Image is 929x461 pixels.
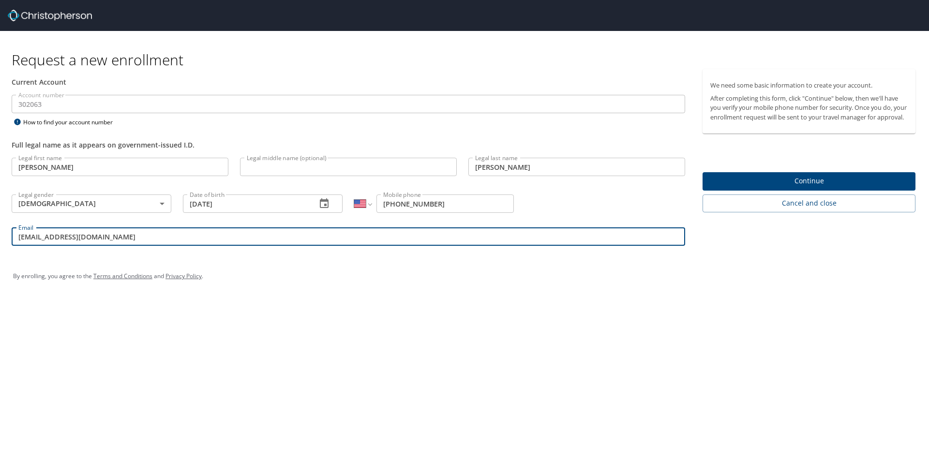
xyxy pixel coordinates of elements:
div: How to find your account number [12,116,133,128]
a: Privacy Policy [165,272,202,280]
div: Current Account [12,77,685,87]
img: cbt logo [8,10,92,21]
div: Full legal name as it appears on government-issued I.D. [12,140,685,150]
input: MM/DD/YYYY [183,194,309,213]
button: Continue [703,172,915,191]
input: Enter phone number [376,194,514,213]
span: Cancel and close [710,197,908,209]
div: By enrolling, you agree to the and . [13,264,916,288]
p: We need some basic information to create your account. [710,81,908,90]
button: Cancel and close [703,194,915,212]
h1: Request a new enrollment [12,50,923,69]
p: After completing this form, click "Continue" below, then we'll have you verify your mobile phone ... [710,94,908,122]
span: Continue [710,175,908,187]
div: [DEMOGRAPHIC_DATA] [12,194,171,213]
a: Terms and Conditions [93,272,152,280]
